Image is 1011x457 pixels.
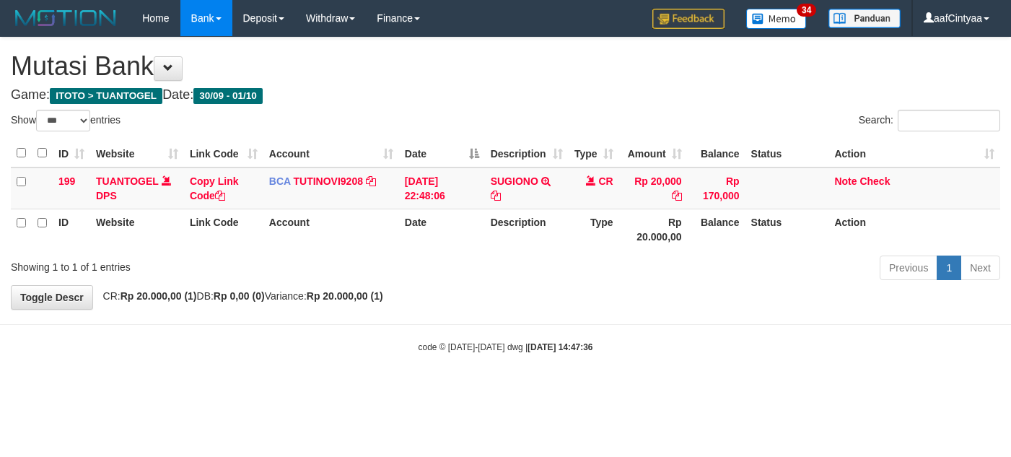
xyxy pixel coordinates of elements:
[688,209,745,250] th: Balance
[859,175,890,187] a: Check
[399,139,485,167] th: Date: activate to sort column descending
[11,88,1000,103] h4: Game: Date:
[214,290,265,302] strong: Rp 0,00 (0)
[652,9,725,29] img: Feedback.jpg
[859,110,1000,131] label: Search:
[880,256,937,280] a: Previous
[58,175,75,187] span: 199
[294,175,363,187] a: TUTINOVI9208
[90,139,184,167] th: Website: activate to sort column ascending
[672,190,682,201] a: Copy Rp 20,000 to clipboard
[485,139,569,167] th: Description: activate to sort column ascending
[307,290,383,302] strong: Rp 20.000,00 (1)
[491,190,501,201] a: Copy SUGIONO to clipboard
[828,9,901,28] img: panduan.png
[96,175,159,187] a: TUANTOGEL
[399,167,485,209] td: [DATE] 22:48:06
[90,209,184,250] th: Website
[528,342,592,352] strong: [DATE] 14:47:36
[121,290,197,302] strong: Rp 20.000,00 (1)
[96,290,383,302] span: CR: DB: Variance:
[797,4,816,17] span: 34
[184,209,263,250] th: Link Code
[834,175,857,187] a: Note
[960,256,1000,280] a: Next
[90,167,184,209] td: DPS
[598,175,613,187] span: CR
[11,52,1000,81] h1: Mutasi Bank
[193,88,263,104] span: 30/09 - 01/10
[50,88,162,104] span: ITOTO > TUANTOGEL
[184,139,263,167] th: Link Code: activate to sort column ascending
[745,139,829,167] th: Status
[399,209,485,250] th: Date
[937,256,961,280] a: 1
[11,285,93,310] a: Toggle Descr
[263,209,399,250] th: Account
[619,209,688,250] th: Rp 20.000,00
[688,167,745,209] td: Rp 170,000
[746,9,807,29] img: Button%20Memo.svg
[619,167,688,209] td: Rp 20,000
[269,175,291,187] span: BCA
[36,110,90,131] select: Showentries
[485,209,569,250] th: Description
[11,254,411,274] div: Showing 1 to 1 of 1 entries
[898,110,1000,131] input: Search:
[745,209,829,250] th: Status
[688,139,745,167] th: Balance
[619,139,688,167] th: Amount: activate to sort column ascending
[11,7,121,29] img: MOTION_logo.png
[419,342,593,352] small: code © [DATE]-[DATE] dwg |
[569,209,619,250] th: Type
[53,209,90,250] th: ID
[828,209,1000,250] th: Action
[569,139,619,167] th: Type: activate to sort column ascending
[11,110,121,131] label: Show entries
[366,175,376,187] a: Copy TUTINOVI9208 to clipboard
[190,175,239,201] a: Copy Link Code
[263,139,399,167] th: Account: activate to sort column ascending
[53,139,90,167] th: ID: activate to sort column ascending
[491,175,538,187] a: SUGIONO
[828,139,1000,167] th: Action: activate to sort column ascending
